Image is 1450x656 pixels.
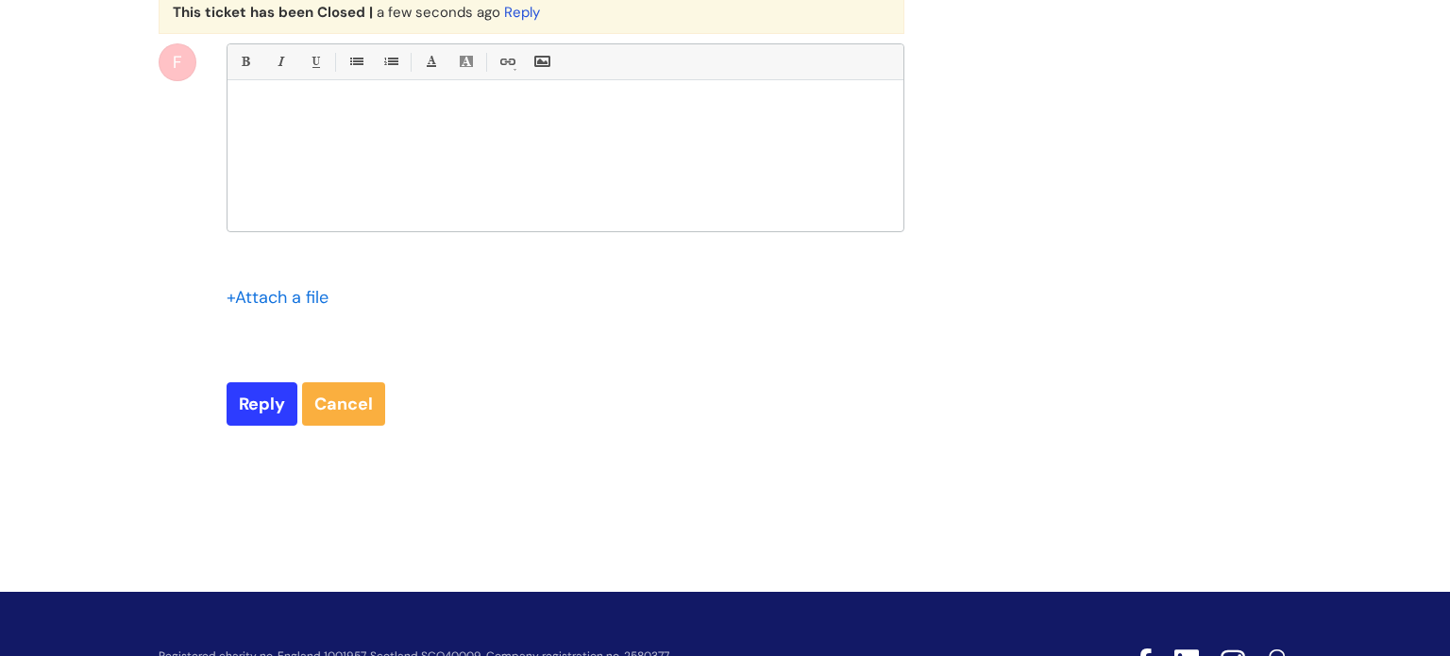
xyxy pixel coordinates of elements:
[159,43,196,81] div: F
[379,50,402,74] a: 1. Ordered List (Ctrl-Shift-8)
[268,50,292,74] a: Italic (Ctrl-I)
[302,382,385,426] a: Cancel
[344,50,367,74] a: • Unordered List (Ctrl-Shift-7)
[504,3,540,22] a: Reply
[227,282,340,312] div: Attach a file
[233,50,257,74] a: Bold (Ctrl-B)
[173,3,373,22] b: This ticket has been Closed |
[227,382,297,426] input: Reply
[495,50,518,74] a: Link
[454,50,478,74] a: Back Color
[419,50,443,74] a: Font Color
[530,50,553,74] a: Insert Image...
[303,50,327,74] a: Underline(Ctrl-U)
[377,3,500,22] span: Fri, 19 Sep, 2025 at 9:05 AM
